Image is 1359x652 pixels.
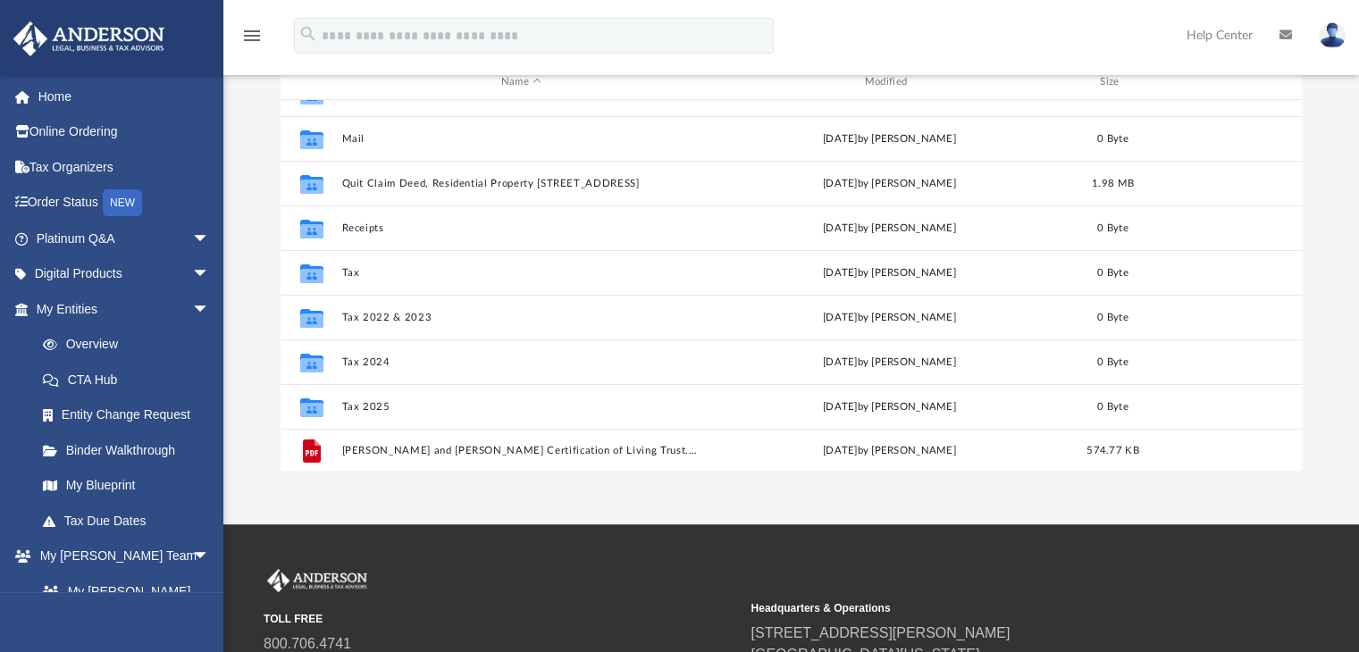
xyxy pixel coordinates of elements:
a: Online Ordering [13,114,237,150]
div: Size [1077,74,1148,90]
a: Tax Organizers [13,149,237,185]
div: Modified [709,74,1069,90]
small: Headquarters & Operations [751,600,1225,616]
a: Order StatusNEW [13,185,237,222]
a: My Entitiesarrow_drop_down [13,291,237,327]
img: Anderson Advisors Platinum Portal [264,569,371,592]
img: User Pic [1319,22,1346,48]
span: arrow_drop_down [192,539,228,575]
a: Entity Change Request [25,397,237,433]
img: Anderson Advisors Platinum Portal [8,21,170,56]
i: search [298,24,318,44]
a: My [PERSON_NAME] Teamarrow_drop_down [13,539,228,574]
div: NEW [103,189,142,216]
a: Overview [25,327,237,363]
a: Platinum Q&Aarrow_drop_down [13,221,237,256]
div: Name [340,74,700,90]
a: My [PERSON_NAME] Team [25,573,219,631]
a: My Blueprint [25,468,228,504]
span: arrow_drop_down [192,291,228,328]
a: Digital Productsarrow_drop_down [13,256,237,292]
a: [STREET_ADDRESS][PERSON_NAME] [751,625,1010,640]
a: 800.706.4741 [264,636,351,651]
div: id [288,74,332,90]
a: menu [241,34,263,46]
a: Tax Due Dates [25,503,237,539]
div: grid [281,100,1303,470]
a: Home [13,79,237,114]
a: CTA Hub [25,362,237,397]
small: TOLL FREE [264,611,738,627]
i: menu [241,25,263,46]
div: id [1156,74,1281,90]
a: Binder Walkthrough [25,432,237,468]
span: arrow_drop_down [192,221,228,257]
span: arrow_drop_down [192,256,228,293]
